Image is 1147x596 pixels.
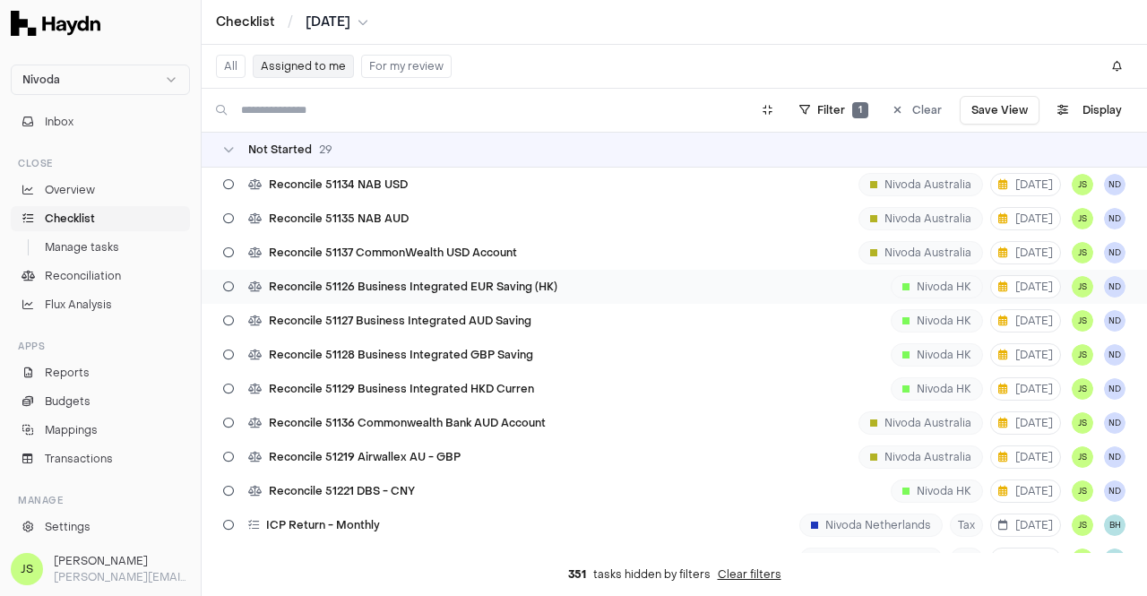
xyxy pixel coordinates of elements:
span: [DATE] [998,382,1053,396]
span: [DATE] [998,177,1053,192]
span: [DATE] [998,518,1053,532]
span: [DATE] [998,314,1053,328]
button: [DATE] [990,479,1061,503]
span: JS [11,553,43,585]
div: Nivoda Australia [858,173,983,196]
button: Assigned to me [253,55,354,78]
span: Reconcile 51127 Business Integrated AUD Saving [269,314,531,328]
span: CBS Return - Monthly [266,552,384,566]
button: ND [1104,208,1125,229]
button: JS [1072,242,1093,263]
span: ND [1104,344,1125,366]
span: BH [1104,514,1125,536]
a: Mappings [11,418,190,443]
span: [DATE] [998,246,1053,260]
span: [DATE] [998,212,1053,226]
button: [DATE] [990,343,1061,367]
span: Overview [45,182,95,198]
div: Nivoda HK [891,343,983,367]
h3: [PERSON_NAME] [54,553,190,569]
span: [DATE] [998,348,1053,362]
span: [DATE] [998,552,1053,566]
span: Not Started [248,143,312,157]
span: Flux Analysis [45,297,112,313]
button: JS [1072,174,1093,195]
a: Overview [11,177,190,203]
span: 1 [852,102,868,118]
div: Nivoda HK [891,377,983,401]
button: [DATE] [990,411,1061,435]
button: JS [1072,378,1093,400]
div: Nivoda Australia [858,241,983,264]
button: JS [1072,548,1093,570]
span: Reconcile 51136 Commonwealth Bank AUD Account [269,416,546,430]
button: Clear [883,96,953,125]
button: ND [1104,446,1125,468]
button: ND [1104,276,1125,298]
button: Save View [960,96,1039,125]
span: Inbox [45,114,73,130]
a: Manage tasks [11,235,190,260]
span: Filter [817,103,845,117]
button: JS [1072,480,1093,502]
a: Checklist [216,13,275,31]
span: Reconcile 51129 Business Integrated HKD Curren [269,382,534,396]
span: Reconcile 51219 Airwallex AU - GBP [269,450,461,464]
button: JS [1072,514,1093,536]
button: ND [1104,412,1125,434]
button: JS [1072,310,1093,332]
button: [DATE] [990,207,1061,230]
div: Nivoda HK [891,275,983,298]
span: [DATE] [998,450,1053,464]
button: JS [1072,446,1093,468]
button: Clear filters [718,567,781,582]
div: Nivoda Australia [858,207,983,230]
span: Reconcile 51221 DBS - CNY [269,484,415,498]
span: [DATE] [306,13,350,31]
div: Nivoda Australia [858,411,983,435]
span: Reconcile 51128 Business Integrated GBP Saving [269,348,533,362]
div: Nivoda HK [891,479,983,503]
span: JS [1072,344,1093,366]
span: [DATE] [998,416,1053,430]
a: Reconciliation [11,263,190,289]
a: Transactions [11,446,190,471]
button: [DATE] [990,241,1061,264]
span: 351 [568,567,586,582]
button: ND [1104,174,1125,195]
button: ND [1104,310,1125,332]
span: Reconcile 51126 Business Integrated EUR Saving (HK) [269,280,557,294]
span: ND [1104,242,1125,263]
a: Settings [11,514,190,540]
div: Nivoda Netherlands [799,548,943,571]
button: All [216,55,246,78]
button: [DATE] [990,173,1061,196]
span: Budgets [45,393,91,410]
button: Display [1047,96,1133,125]
button: JS [1072,412,1093,434]
button: For my review [361,55,452,78]
span: / [284,13,297,30]
button: [DATE] [990,548,1061,571]
div: Nivoda HK [891,309,983,333]
a: Reports [11,360,190,385]
span: ND [1104,480,1125,502]
button: ND [1104,378,1125,400]
span: [DATE] [998,280,1053,294]
span: Reconciliation [45,268,121,284]
span: Transactions [45,451,113,467]
button: [DATE] [990,514,1061,537]
button: [DATE] [990,377,1061,401]
button: JS [1072,208,1093,229]
button: [DATE] [990,445,1061,469]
